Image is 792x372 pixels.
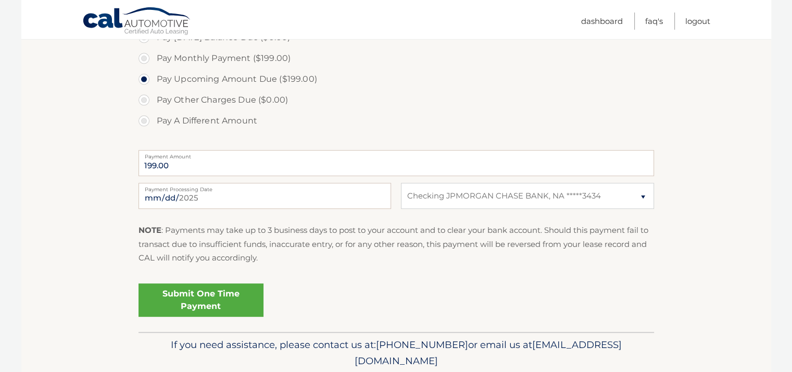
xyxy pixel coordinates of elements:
[685,13,710,30] a: Logout
[82,7,192,37] a: Cal Automotive
[139,150,654,176] input: Payment Amount
[139,225,161,235] strong: NOTE
[139,183,391,209] input: Payment Date
[376,339,468,351] span: [PHONE_NUMBER]
[139,110,654,131] label: Pay A Different Amount
[139,283,263,317] a: Submit One Time Payment
[139,48,654,69] label: Pay Monthly Payment ($199.00)
[645,13,663,30] a: FAQ's
[139,224,654,265] p: : Payments may take up to 3 business days to post to your account and to clear your bank account....
[145,337,647,370] p: If you need assistance, please contact us at: or email us at
[581,13,623,30] a: Dashboard
[139,69,654,90] label: Pay Upcoming Amount Due ($199.00)
[139,183,391,191] label: Payment Processing Date
[139,150,654,158] label: Payment Amount
[139,90,654,110] label: Pay Other Charges Due ($0.00)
